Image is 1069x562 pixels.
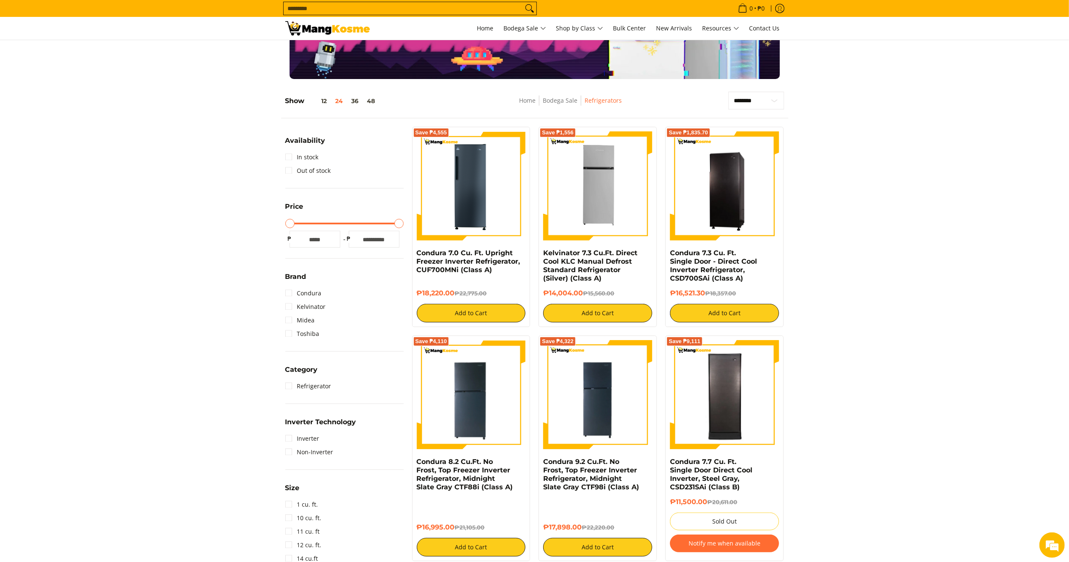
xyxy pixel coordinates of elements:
a: Resources [698,17,744,40]
button: Add to Cart [417,304,526,322]
span: ₱0 [757,5,766,11]
span: 0 [749,5,755,11]
h5: Show [285,97,380,105]
h6: ₱17,898.00 [543,523,652,532]
a: Non-Inverter [285,445,334,459]
span: Bodega Sale [504,23,546,34]
img: Condura 9.2 Cu.Ft. No Frost, Top Freezer Inverter Refrigerator, Midnight Slate Gray CTF98i (Class A) [543,340,652,449]
del: ₱22,775.00 [455,290,487,297]
button: 48 [363,98,380,104]
del: ₱20,611.00 [707,499,737,505]
nav: Breadcrumbs [459,95,681,115]
a: Bodega Sale [500,17,550,40]
h6: ₱14,004.00 [543,289,652,297]
a: 11 cu. ft [285,525,320,538]
img: Condura 7.3 Cu. Ft. Single Door - Direct Cool Inverter Refrigerator, CSD700SAi (Class A) [670,133,779,239]
button: 24 [331,98,347,104]
span: New Arrivals [656,24,692,32]
a: Kelvinator 7.3 Cu.Ft. Direct Cool KLC Manual Defrost Standard Refrigerator (Silver) (Class A) [543,249,637,282]
a: In stock [285,150,319,164]
span: We're online! [49,106,117,192]
span: Save ₱1,556 [542,130,574,135]
a: Bulk Center [609,17,651,40]
span: ₱ [285,235,294,243]
a: Out of stock [285,164,331,177]
button: Notify me when available [670,535,779,552]
span: Shop by Class [556,23,603,34]
span: Resources [703,23,739,34]
textarea: Type your message and hit 'Enter' [4,231,161,260]
span: Save ₱4,110 [416,339,447,344]
div: Minimize live chat window [139,4,159,25]
a: Condura 8.2 Cu.Ft. No Frost, Top Freezer Inverter Refrigerator, Midnight Slate Gray CTF88i (Class A) [417,458,513,491]
span: Brand [285,273,306,280]
a: Toshiba [285,327,320,341]
h6: ₱16,995.00 [417,523,526,532]
button: Search [523,2,536,15]
img: Bodega Sale Refrigerator l Mang Kosme: Home Appliances Warehouse Sale [285,21,370,35]
a: Condura [285,286,322,300]
a: Refrigerators [585,96,622,104]
summary: Open [285,485,300,498]
span: Home [477,24,494,32]
button: Add to Cart [670,304,779,322]
button: Sold Out [670,513,779,530]
summary: Open [285,273,306,286]
span: Save ₱9,111 [669,339,700,344]
span: Save ₱1,835.70 [669,130,708,135]
span: • [735,4,768,13]
span: Price [285,203,303,210]
a: 12 cu. ft. [285,538,322,552]
button: 36 [347,98,363,104]
span: Category [285,366,318,373]
a: Shop by Class [552,17,607,40]
button: 12 [305,98,331,104]
a: Condura 7.7 Cu. Ft. Single Door Direct Cool Inverter, Steel Gray, CSD231SAi (Class B) [670,458,752,491]
span: Inverter Technology [285,419,356,426]
a: Kelvinator [285,300,326,314]
button: Add to Cart [543,538,652,557]
img: Condura 7.0 Cu. Ft. Upright Freezer Inverter Refrigerator, CUF700MNi (Class A) [417,131,526,240]
del: ₱18,357.00 [705,290,736,297]
a: 1 cu. ft. [285,498,318,511]
a: Bodega Sale [543,96,577,104]
summary: Open [285,366,318,379]
a: Inverter [285,432,320,445]
a: Refrigerator [285,379,331,393]
summary: Open [285,137,325,150]
summary: Open [285,419,356,432]
span: ₱ [344,235,353,243]
span: Save ₱4,322 [542,339,574,344]
img: Condura 8.2 Cu.Ft. No Frost, Top Freezer Inverter Refrigerator, Midnight Slate Gray CTF88i (Class A) [417,340,526,449]
del: ₱15,560.00 [583,290,614,297]
h6: ₱16,521.30 [670,289,779,297]
a: Condura 7.3 Cu. Ft. Single Door - Direct Cool Inverter Refrigerator, CSD700SAi (Class A) [670,249,757,282]
a: Midea [285,314,315,327]
span: Bulk Center [613,24,646,32]
h6: ₱18,220.00 [417,289,526,297]
span: Contact Us [749,24,780,32]
div: Chat with us now [44,47,142,58]
a: New Arrivals [652,17,697,40]
a: Home [473,17,498,40]
a: Home [519,96,536,104]
a: 10 cu. ft. [285,511,322,525]
del: ₱22,220.00 [582,524,614,531]
span: Availability [285,137,325,144]
button: Add to Cart [417,538,526,557]
a: Condura 9.2 Cu.Ft. No Frost, Top Freezer Inverter Refrigerator, Midnight Slate Gray CTF98i (Class A) [543,458,639,491]
span: Size [285,485,300,491]
h6: ₱11,500.00 [670,498,779,506]
span: Save ₱4,555 [416,130,447,135]
del: ₱21,105.00 [455,524,485,531]
summary: Open [285,203,303,216]
img: Kelvinator 7.3 Cu.Ft. Direct Cool KLC Manual Defrost Standard Refrigerator (Silver) (Class A) [543,131,652,240]
a: Condura 7.0 Cu. Ft. Upright Freezer Inverter Refrigerator, CUF700MNi (Class A) [417,249,520,274]
img: Condura 7.7 Cu. Ft. Single Door Direct Cool Inverter, Steel Gray, CSD231SAi (Class B) [670,341,779,448]
a: Contact Us [745,17,784,40]
button: Add to Cart [543,304,652,322]
nav: Main Menu [378,17,784,40]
